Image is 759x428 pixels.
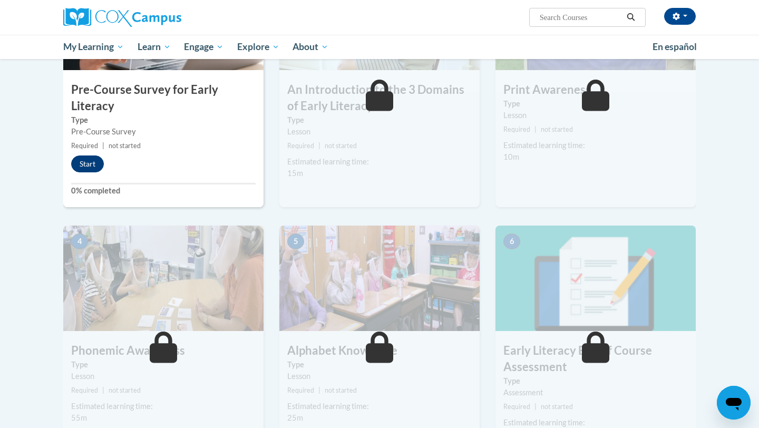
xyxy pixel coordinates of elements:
[63,343,264,359] h3: Phonemic Awareness
[109,142,141,150] span: not started
[503,234,520,249] span: 6
[293,41,328,53] span: About
[286,35,336,59] a: About
[131,35,178,59] a: Learn
[56,35,131,59] a: My Learning
[287,401,472,412] div: Estimated learning time:
[71,401,256,412] div: Estimated learning time:
[138,41,171,53] span: Learn
[534,125,537,133] span: |
[177,35,230,59] a: Engage
[102,142,104,150] span: |
[325,142,357,150] span: not started
[503,98,688,110] label: Type
[495,82,696,98] h3: Print Awareness
[503,140,688,151] div: Estimated learning time:
[63,226,264,331] img: Course Image
[63,82,264,114] h3: Pre-Course Survey for Early Literacy
[71,386,98,394] span: Required
[287,371,472,382] div: Lesson
[717,386,751,420] iframe: Button to launch messaging window
[495,343,696,375] h3: Early Literacy End of Course Assessment
[63,41,124,53] span: My Learning
[503,387,688,398] div: Assessment
[63,8,181,27] img: Cox Campus
[664,8,696,25] button: Account Settings
[495,226,696,331] img: Course Image
[503,403,530,411] span: Required
[503,110,688,121] div: Lesson
[541,125,573,133] span: not started
[539,11,623,24] input: Search Courses
[623,11,639,24] button: Search
[71,126,256,138] div: Pre-Course Survey
[71,359,256,371] label: Type
[237,41,279,53] span: Explore
[287,156,472,168] div: Estimated learning time:
[230,35,286,59] a: Explore
[503,125,530,133] span: Required
[541,403,573,411] span: not started
[534,403,537,411] span: |
[63,8,264,27] a: Cox Campus
[279,82,480,114] h3: An Introduction to the 3 Domains of Early Literacy
[71,155,104,172] button: Start
[287,142,314,150] span: Required
[279,343,480,359] h3: Alphabet Knowledge
[318,142,320,150] span: |
[287,413,303,422] span: 25m
[71,371,256,382] div: Lesson
[47,35,712,59] div: Main menu
[653,41,697,52] span: En español
[279,226,480,331] img: Course Image
[287,169,303,178] span: 15m
[287,126,472,138] div: Lesson
[287,114,472,126] label: Type
[646,36,704,58] a: En español
[287,359,472,371] label: Type
[325,386,357,394] span: not started
[184,41,223,53] span: Engage
[287,234,304,249] span: 5
[318,386,320,394] span: |
[71,185,256,197] label: 0% completed
[109,386,141,394] span: not started
[71,413,87,422] span: 55m
[71,234,88,249] span: 4
[503,375,688,387] label: Type
[71,142,98,150] span: Required
[71,114,256,126] label: Type
[287,386,314,394] span: Required
[102,386,104,394] span: |
[503,152,519,161] span: 10m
